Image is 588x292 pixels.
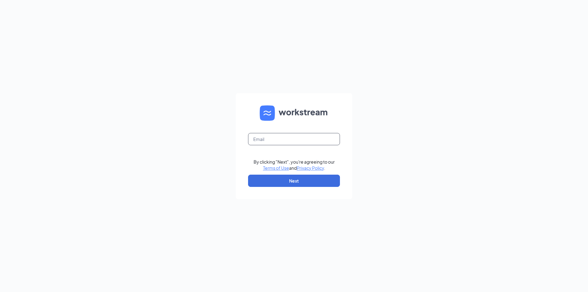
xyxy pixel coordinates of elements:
[297,165,324,171] a: Privacy Policy
[254,159,335,171] div: By clicking "Next", you're agreeing to our and .
[248,133,340,145] input: Email
[263,165,289,171] a: Terms of Use
[260,105,328,121] img: WS logo and Workstream text
[248,175,340,187] button: Next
